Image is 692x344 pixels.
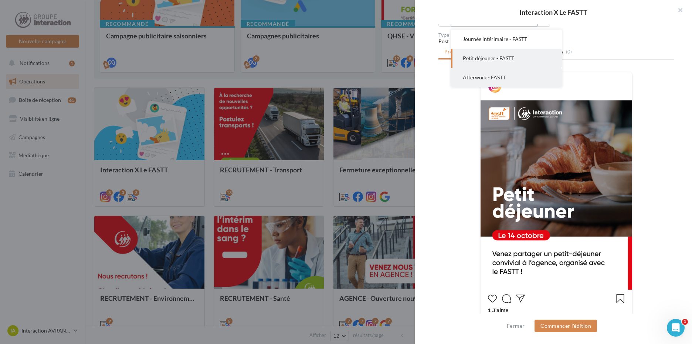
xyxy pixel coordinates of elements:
button: Commencer l'édition [535,320,597,332]
span: Journée intérimaire - FASTT [463,36,527,42]
div: Post [438,38,674,45]
iframe: Intercom live chat [667,319,685,337]
div: Type [438,32,674,38]
button: Afterwork - FASTT [451,68,562,87]
div: Interaction X Le FASTT [427,9,680,16]
button: Journée intérimaire - FASTT [451,30,562,49]
div: 1 J’aime [488,307,625,316]
span: (0) [566,49,572,55]
svg: Enregistrer [616,294,625,303]
span: Petit déjeuner - FASTT [463,55,514,61]
svg: Partager la publication [516,294,525,303]
span: Afterwork - FASTT [463,74,506,80]
svg: J’aime [488,294,497,303]
svg: Commenter [502,294,511,303]
button: Petit déjeuner - FASTT [451,49,562,68]
span: 1 [682,319,688,325]
button: Fermer [504,321,528,330]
